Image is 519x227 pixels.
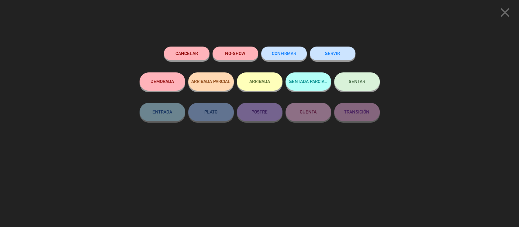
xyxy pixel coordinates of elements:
[497,5,513,20] i: close
[140,72,185,91] button: DEMORADA
[272,51,296,56] span: CONFIRMAR
[334,72,380,91] button: SENTAR
[237,72,282,91] button: ARRIBADA
[285,103,331,121] button: CUENTA
[191,79,230,84] span: ARRIBADA PARCIAL
[188,103,234,121] button: PLATO
[285,72,331,91] button: SENTADA PARCIAL
[310,47,355,60] button: SERVIR
[213,47,258,60] button: NO-SHOW
[334,103,380,121] button: TRANSICIÓN
[349,79,365,84] span: SENTAR
[140,103,185,121] button: ENTRADA
[261,47,307,60] button: CONFIRMAR
[237,103,282,121] button: POSTRE
[164,47,209,60] button: Cancelar
[188,72,234,91] button: ARRIBADA PARCIAL
[496,5,514,23] button: close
